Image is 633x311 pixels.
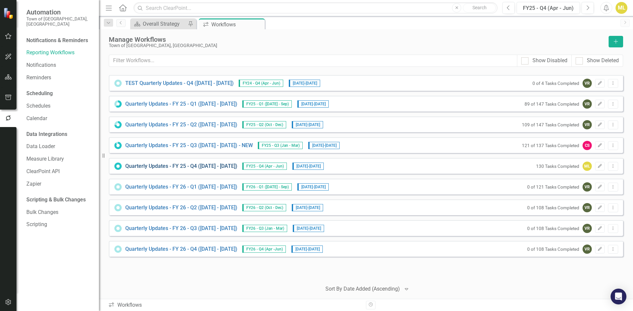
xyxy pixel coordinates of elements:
[109,43,605,48] div: Town of [GEOGRAPHIC_DATA], [GEOGRAPHIC_DATA]
[297,183,329,191] span: [DATE] - [DATE]
[525,101,579,107] small: 89 of 147 Tasks Completed
[583,224,592,233] div: VR
[26,143,92,150] a: Data Loader
[583,182,592,192] div: VR
[463,3,496,13] button: Search
[134,2,497,14] input: Search ClearPoint...
[292,204,323,211] span: [DATE] - [DATE]
[472,5,487,10] span: Search
[125,121,237,129] a: Quarterly Updates - FY 25 - Q2 ([DATE] - [DATE])
[26,180,92,188] a: Zapier
[26,155,92,163] a: Measure Library
[242,225,287,232] span: FY26 - Q3 (Jan - Mar)
[527,205,579,210] small: 0 of 108 Tasks Completed
[522,122,579,127] small: 109 of 147 Tasks Completed
[26,16,92,27] small: Town of [GEOGRAPHIC_DATA], [GEOGRAPHIC_DATA]
[292,121,323,128] span: [DATE] - [DATE]
[125,100,237,108] a: Quarterly Updates - FY 25 - Q1 ([DATE] - [DATE])
[125,80,234,87] a: TEST Quarterly Updates - Q4 ([DATE] - [DATE])
[291,246,323,253] span: [DATE] - [DATE]
[26,90,53,97] div: Scheduling
[125,246,237,253] a: Quarterly Updates - FY 26 - Q4 ([DATE] - [DATE])
[26,115,92,122] a: Calendar
[532,81,579,86] small: 0 of 4 Tasks Completed
[242,246,286,253] span: FY26 - Q4 (Apr -Jun)
[519,4,578,12] div: FY25 - Q4 (Apr - Jun)
[522,143,579,148] small: 121 of 137 Tasks Completed
[583,141,592,150] div: CS
[583,245,592,254] div: VR
[517,2,580,14] button: FY25 - Q4 (Apr - Jun)
[26,168,92,175] a: ClearPoint API
[297,100,329,108] span: [DATE] - [DATE]
[583,203,592,212] div: VR
[532,57,567,65] div: Show Disabled
[583,162,592,171] div: ML
[292,163,324,170] span: [DATE] - [DATE]
[108,301,361,309] div: Workflows
[26,131,67,138] div: Data Integrations
[109,55,517,67] input: Filter Workflows...
[242,100,292,108] span: FY25 - Q1 ([DATE] - Sep)
[132,20,186,28] a: Overall Strategy
[527,246,579,252] small: 0 of 108 Tasks Completed
[26,37,88,44] div: Notifications & Reminders
[616,2,627,14] button: ML
[26,221,92,228] a: Scripting
[293,225,324,232] span: [DATE] - [DATE]
[143,20,186,28] div: Overall Strategy
[109,36,605,43] div: Manage Workflows
[125,183,237,191] a: Quarterly Updates - FY 26 - Q1 ([DATE] - [DATE])
[583,79,592,88] div: VR
[26,74,92,82] a: Reminders
[242,204,286,211] span: FY26 - Q2 (Oct - Dec)
[587,57,619,65] div: Show Deleted
[242,121,286,128] span: FY25 - Q2 (Oct - Dec)
[583,99,592,109] div: VR
[125,163,237,170] a: Quarterly Updates - FY 25 - Q4 ([DATE] - [DATE])
[211,20,263,29] div: Workflows
[125,225,237,232] a: Quarterly Updates - FY 26 - Q3 ([DATE] - [DATE])
[26,102,92,110] a: Schedules
[308,142,340,149] span: [DATE] - [DATE]
[242,183,292,191] span: FY26 - Q1 ([DATE] - Sep)
[26,62,92,69] a: Notifications
[26,49,92,57] a: Reporting Workflows
[26,209,92,216] a: Bulk Changes
[289,80,320,87] span: [DATE] - [DATE]
[125,142,253,149] a: Quarterly Updates - FY 25 - Q3 ([DATE] - [DATE]) - NEW
[536,164,579,169] small: 130 Tasks Completed
[583,120,592,129] div: VR
[26,8,92,16] span: Automation
[258,142,303,149] span: FY25 - Q3 (Jan - Mar)
[527,184,579,190] small: 0 of 121 Tasks Completed
[611,289,626,304] div: Open Intercom Messenger
[125,204,237,212] a: Quarterly Updates - FY 26 - Q2 ([DATE] - [DATE])
[26,196,86,204] div: Scripting & Bulk Changes
[3,8,15,19] img: ClearPoint Strategy
[239,80,283,87] span: FY24 - Q4 (Apr - Jun)
[242,163,287,170] span: FY25 - Q4 (Apr - Jun)
[527,226,579,231] small: 0 of 108 Tasks Completed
